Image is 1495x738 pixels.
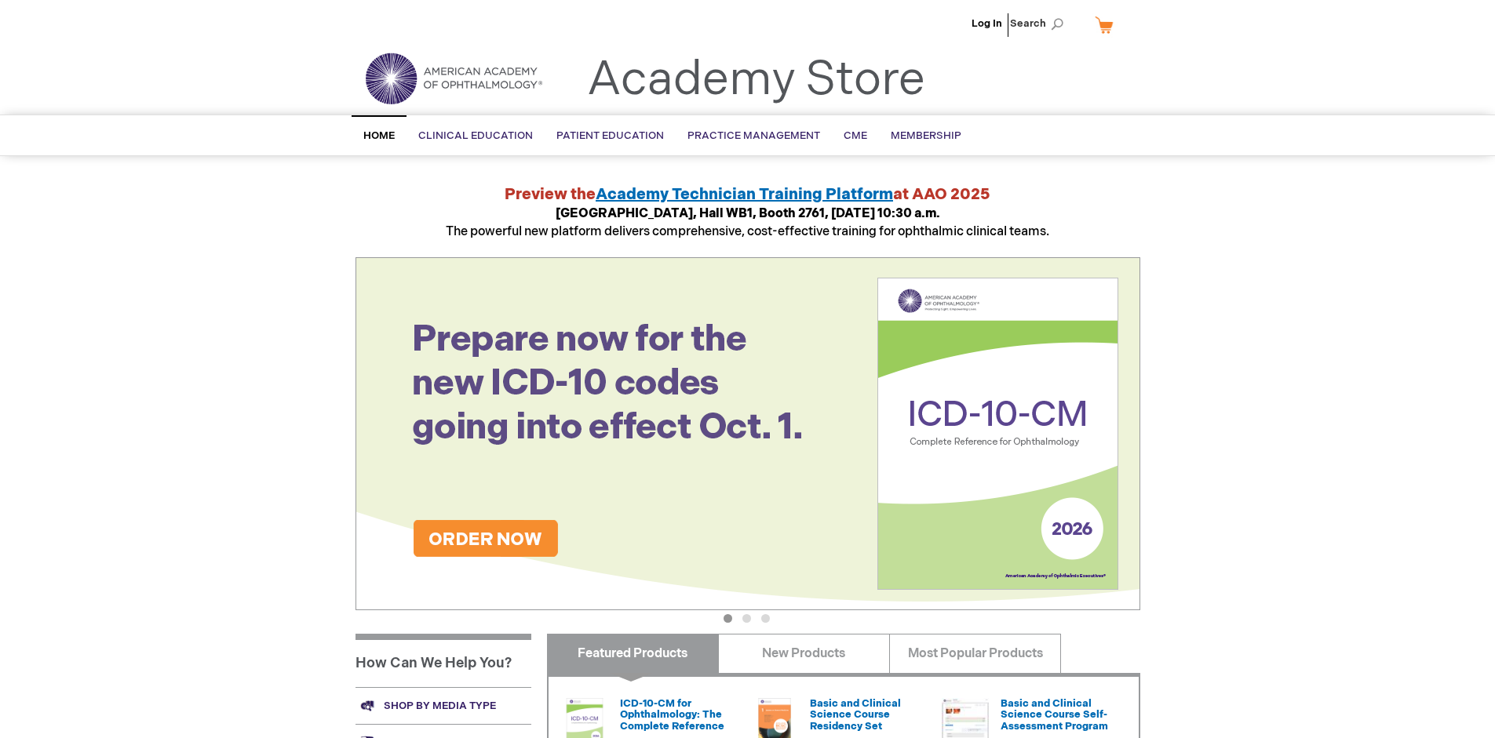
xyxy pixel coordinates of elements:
[446,206,1049,239] span: The powerful new platform delivers comprehensive, cost-effective training for ophthalmic clinical...
[844,129,867,142] span: CME
[972,17,1002,30] a: Log In
[556,206,940,221] strong: [GEOGRAPHIC_DATA], Hall WB1, Booth 2761, [DATE] 10:30 a.m.
[724,614,732,623] button: 1 of 3
[363,129,395,142] span: Home
[356,687,531,724] a: Shop by media type
[1001,697,1108,733] a: Basic and Clinical Science Course Self-Assessment Program
[761,614,770,623] button: 3 of 3
[1010,8,1070,39] span: Search
[889,634,1061,673] a: Most Popular Products
[418,129,533,142] span: Clinical Education
[891,129,961,142] span: Membership
[596,185,893,204] a: Academy Technician Training Platform
[620,697,724,733] a: ICD-10-CM for Ophthalmology: The Complete Reference
[547,634,719,673] a: Featured Products
[505,185,990,204] strong: Preview the at AAO 2025
[587,52,925,108] a: Academy Store
[687,129,820,142] span: Practice Management
[718,634,890,673] a: New Products
[810,697,901,733] a: Basic and Clinical Science Course Residency Set
[742,614,751,623] button: 2 of 3
[556,129,664,142] span: Patient Education
[356,634,531,687] h1: How Can We Help You?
